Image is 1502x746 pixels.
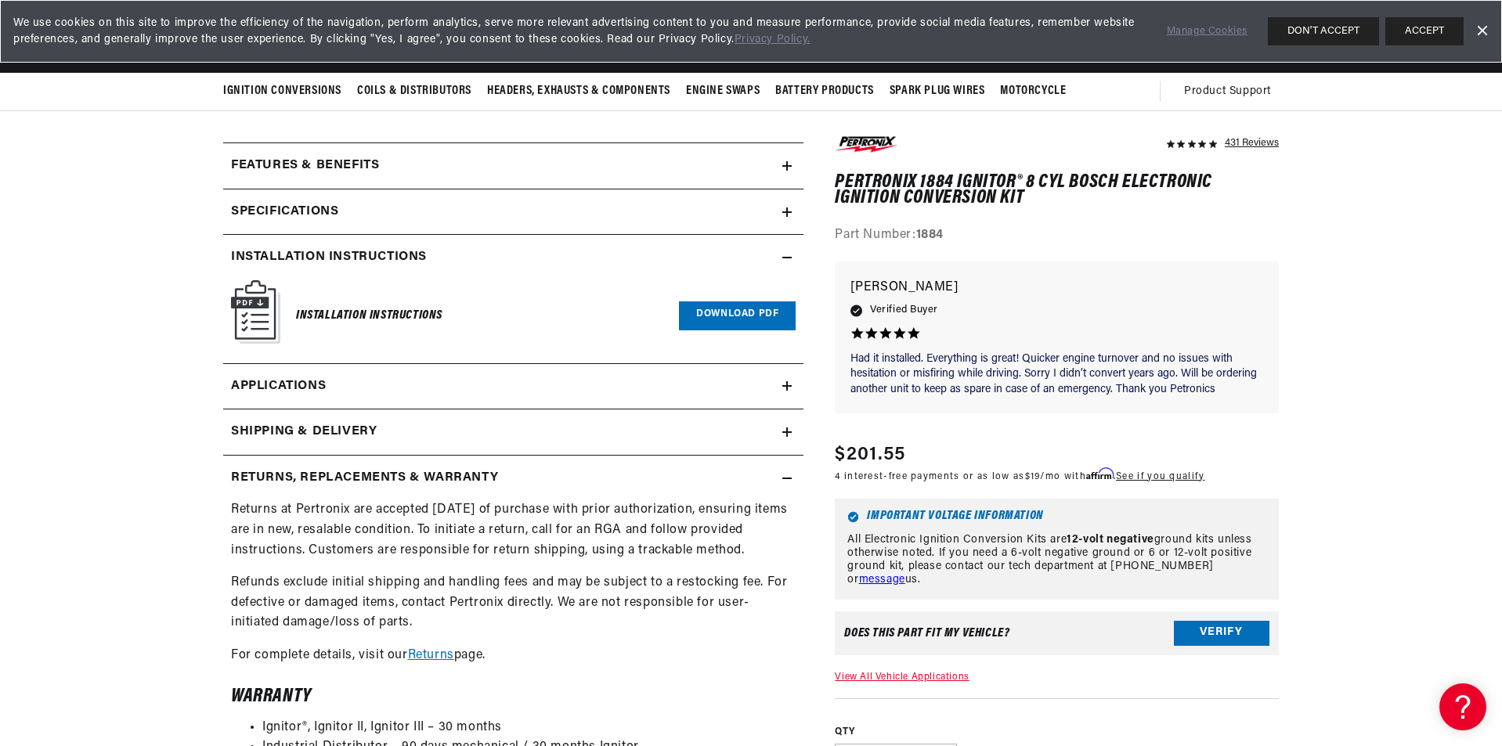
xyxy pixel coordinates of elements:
[1184,83,1271,100] span: Product Support
[231,500,796,560] p: Returns at Pertronix are accepted [DATE] of purchase with prior authorization, ensuring items are...
[223,364,803,410] a: Applications
[231,468,498,488] h2: Returns, Replacements & Warranty
[223,409,803,455] summary: Shipping & Delivery
[678,73,767,110] summary: Engine Swaps
[835,226,1279,247] div: Part Number:
[223,456,803,501] summary: Returns, Replacements & Warranty
[231,156,379,176] h2: Features & Benefits
[408,649,454,661] a: Returns
[847,535,1266,587] p: All Electronic Ignition Conversion Kits are ground kits unless otherwise noted. If you need a 6-v...
[223,143,803,189] summary: Features & Benefits
[767,73,882,110] summary: Battery Products
[992,73,1074,110] summary: Motorcycle
[231,422,377,442] h2: Shipping & Delivery
[1025,472,1041,481] span: $19
[296,305,442,326] h6: Installation Instructions
[686,83,760,99] span: Engine Swaps
[1067,535,1154,546] strong: 12-volt negative
[882,73,993,110] summary: Spark Plug Wires
[844,627,1009,640] div: Does This part fit My vehicle?
[835,672,969,682] a: View All Vehicle Applications
[231,646,796,666] p: For complete details, visit our page.
[223,189,803,235] summary: Specifications
[890,83,985,99] span: Spark Plug Wires
[231,280,280,344] img: Instruction Manual
[835,441,905,469] span: $201.55
[1000,83,1066,99] span: Motorcycle
[859,574,905,586] a: message
[847,512,1266,524] h6: Important Voltage Information
[231,247,427,268] h2: Installation instructions
[231,202,338,222] h2: Specifications
[479,73,678,110] summary: Headers, Exhausts & Components
[1116,472,1204,481] a: See if you qualify - Learn more about Affirm Financing (opens in modal)
[679,301,796,330] a: Download PDF
[223,235,803,280] summary: Installation instructions
[1174,621,1269,646] button: Verify
[916,229,944,242] strong: 1884
[223,73,349,110] summary: Ignition Conversions
[231,377,326,397] span: Applications
[835,469,1204,484] p: 4 interest-free payments or as low as /mo with .
[775,83,874,99] span: Battery Products
[735,34,811,45] a: Privacy Policy.
[223,83,341,99] span: Ignition Conversions
[262,718,796,738] li: Ignitor®, Ignitor II, Ignitor III – 30 months
[870,302,937,319] span: Verified Buyer
[231,573,796,633] p: Refunds exclude initial shipping and handling fees and may be subject to a restocking fee. For de...
[835,726,1279,739] label: QTY
[1385,17,1464,45] button: ACCEPT
[1184,73,1279,110] summary: Product Support
[349,73,479,110] summary: Coils & Distributors
[1470,20,1493,43] a: Dismiss Banner
[231,689,796,705] h4: Warranty
[1086,468,1114,480] span: Affirm
[487,83,670,99] span: Headers, Exhausts & Components
[1225,133,1279,152] div: 431 Reviews
[1268,17,1379,45] button: DON'T ACCEPT
[13,15,1145,48] span: We use cookies on this site to improve the efficiency of the navigation, perform analytics, serve...
[850,351,1263,398] p: Had it installed. Everything is great! Quicker engine turnover and no issues with hesitation or m...
[850,277,1263,299] p: [PERSON_NAME]
[835,175,1279,207] h1: PerTronix 1884 Ignitor® 8 cyl Bosch Electronic Ignition Conversion Kit
[357,83,471,99] span: Coils & Distributors
[1167,23,1247,40] a: Manage Cookies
